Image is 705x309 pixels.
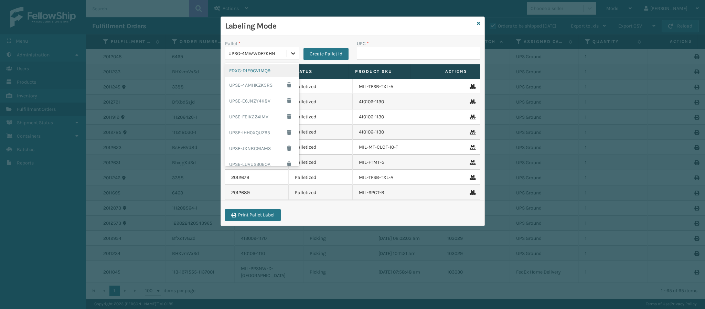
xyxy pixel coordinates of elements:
i: Remove From Pallet [470,145,474,150]
label: UPC [357,40,369,47]
i: Remove From Pallet [470,115,474,119]
a: 2012689 [231,189,250,196]
td: Palletized [289,109,353,125]
td: MIL-MT-CLCF-10-T [353,140,417,155]
td: 410106-1130 [353,109,417,125]
td: Palletized [289,125,353,140]
i: Remove From Pallet [470,175,474,180]
td: Palletized [289,79,353,94]
h3: Labeling Mode [225,21,474,31]
div: UPSE-E6JNZY4K8V [225,93,299,109]
div: UPSE-IHH0XQUZ95 [225,125,299,140]
button: Create Pallet Id [303,48,349,60]
i: Remove From Pallet [470,130,474,135]
button: Print Pallet Label [225,209,281,221]
td: 410106-1130 [353,94,417,109]
td: MIL-FTMT-G [353,155,417,170]
span: Actions [413,66,471,77]
div: UPSE-4AMHKZK5RS [225,77,299,93]
i: Remove From Pallet [470,190,474,195]
label: Pallet [225,40,241,47]
td: MIL-TFSB-TXL-A [353,79,417,94]
div: UPSE-FEIK2Z4IMV [225,109,299,125]
div: FDXG-D1E9GV1MQ9 [225,64,299,77]
i: Remove From Pallet [470,99,474,104]
td: Palletized [289,185,353,200]
div: UPSE-JXNBC9IAM3 [225,140,299,156]
i: Remove From Pallet [470,84,474,89]
div: UPSE-LUVUS30EOA [225,156,299,172]
td: Palletized [289,170,353,185]
a: 2012679 [231,174,249,181]
i: Remove From Pallet [470,160,474,165]
td: 410106-1130 [353,125,417,140]
td: MIL-SPCT-B [353,185,417,200]
td: MIL-TFSB-TXL-A [353,170,417,185]
td: Palletized [289,155,353,170]
td: Palletized [289,94,353,109]
div: UPSG-4MWWDF7KHN [228,50,287,57]
label: Product SKU [355,68,404,75]
td: Palletized [289,140,353,155]
label: Status [293,68,342,75]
